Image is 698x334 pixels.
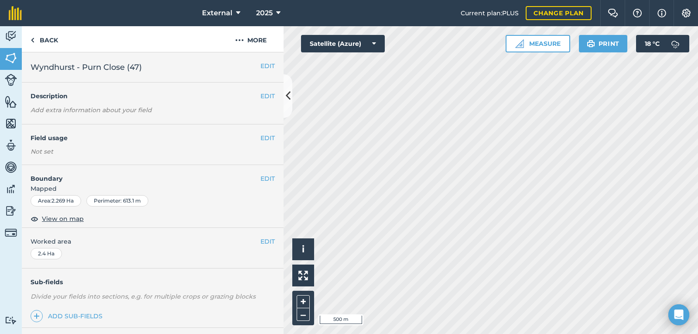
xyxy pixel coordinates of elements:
img: svg+xml;base64,PHN2ZyB4bWxucz0iaHR0cDovL3d3dy53My5vcmcvMjAwMC9zdmciIHdpZHRoPSI1NiIgaGVpZ2h0PSI2MC... [5,52,17,65]
h4: Field usage [31,133,260,143]
button: i [292,238,314,260]
button: EDIT [260,133,275,143]
button: More [218,26,284,52]
span: Current plan : PLUS [461,8,519,18]
img: svg+xml;base64,PD94bWwgdmVyc2lvbj0iMS4wIiBlbmNvZGluZz0idXRmLTgiPz4KPCEtLSBHZW5lcmF0b3I6IEFkb2JlIE... [5,316,17,324]
img: svg+xml;base64,PHN2ZyB4bWxucz0iaHR0cDovL3d3dy53My5vcmcvMjAwMC9zdmciIHdpZHRoPSIxNyIgaGVpZ2h0PSIxNy... [657,8,666,18]
img: A cog icon [681,9,691,17]
em: Divide your fields into sections, e.g. for multiple crops or grazing blocks [31,293,256,300]
img: svg+xml;base64,PHN2ZyB4bWxucz0iaHR0cDovL3d3dy53My5vcmcvMjAwMC9zdmciIHdpZHRoPSIxOCIgaGVpZ2h0PSIyNC... [31,213,38,224]
button: EDIT [260,91,275,101]
img: svg+xml;base64,PHN2ZyB4bWxucz0iaHR0cDovL3d3dy53My5vcmcvMjAwMC9zdmciIHdpZHRoPSIxNCIgaGVpZ2h0PSIyNC... [34,311,40,321]
img: svg+xml;base64,PD94bWwgdmVyc2lvbj0iMS4wIiBlbmNvZGluZz0idXRmLTgiPz4KPCEtLSBHZW5lcmF0b3I6IEFkb2JlIE... [5,161,17,174]
em: Add extra information about your field [31,106,152,114]
div: Perimeter : 613.1 m [86,195,148,207]
button: View on map [31,213,84,224]
img: Two speech bubbles overlapping with the left bubble in the forefront [608,9,618,17]
button: EDIT [260,61,275,71]
a: Add sub-fields [31,310,106,322]
img: A question mark icon [632,9,643,17]
img: svg+xml;base64,PHN2ZyB4bWxucz0iaHR0cDovL3d3dy53My5vcmcvMjAwMC9zdmciIHdpZHRoPSI1NiIgaGVpZ2h0PSI2MC... [5,117,17,130]
h4: Sub-fields [22,277,284,287]
div: Open Intercom Messenger [668,304,689,325]
img: svg+xml;base64,PD94bWwgdmVyc2lvbj0iMS4wIiBlbmNvZGluZz0idXRmLTgiPz4KPCEtLSBHZW5lcmF0b3I6IEFkb2JlIE... [5,139,17,152]
button: EDIT [260,237,275,246]
img: svg+xml;base64,PD94bWwgdmVyc2lvbj0iMS4wIiBlbmNvZGluZz0idXRmLTgiPz4KPCEtLSBHZW5lcmF0b3I6IEFkb2JlIE... [5,204,17,217]
span: 18 ° C [645,35,660,52]
img: svg+xml;base64,PHN2ZyB4bWxucz0iaHR0cDovL3d3dy53My5vcmcvMjAwMC9zdmciIHdpZHRoPSI5IiBoZWlnaHQ9IjI0Ii... [31,35,34,45]
button: – [297,308,310,321]
button: + [297,295,310,308]
h4: Description [31,91,275,101]
a: Back [22,26,67,52]
img: svg+xml;base64,PD94bWwgdmVyc2lvbj0iMS4wIiBlbmNvZGluZz0idXRmLTgiPz4KPCEtLSBHZW5lcmF0b3I6IEFkb2JlIE... [5,182,17,196]
button: 18 °C [636,35,689,52]
img: svg+xml;base64,PD94bWwgdmVyc2lvbj0iMS4wIiBlbmNvZGluZz0idXRmLTgiPz4KPCEtLSBHZW5lcmF0b3I6IEFkb2JlIE... [5,30,17,43]
a: Change plan [526,6,592,20]
span: Worked area [31,237,275,246]
span: i [302,244,305,255]
span: Mapped [22,184,284,193]
button: Measure [506,35,570,52]
button: EDIT [260,174,275,183]
img: svg+xml;base64,PD94bWwgdmVyc2lvbj0iMS4wIiBlbmNvZGluZz0idXRmLTgiPz4KPCEtLSBHZW5lcmF0b3I6IEFkb2JlIE... [5,74,17,86]
h4: Boundary [22,165,260,183]
img: svg+xml;base64,PHN2ZyB4bWxucz0iaHR0cDovL3d3dy53My5vcmcvMjAwMC9zdmciIHdpZHRoPSIyMCIgaGVpZ2h0PSIyNC... [235,35,244,45]
div: Area : 2.269 Ha [31,195,81,207]
span: Wyndhurst - Purn Close (47) [31,61,142,73]
img: fieldmargin Logo [9,6,22,20]
div: 2.4 Ha [31,248,62,259]
span: View on map [42,214,84,224]
img: svg+xml;base64,PD94bWwgdmVyc2lvbj0iMS4wIiBlbmNvZGluZz0idXRmLTgiPz4KPCEtLSBHZW5lcmF0b3I6IEFkb2JlIE... [5,227,17,239]
img: Ruler icon [515,39,524,48]
span: 2025 [256,8,273,18]
img: svg+xml;base64,PHN2ZyB4bWxucz0iaHR0cDovL3d3dy53My5vcmcvMjAwMC9zdmciIHdpZHRoPSIxOSIgaGVpZ2h0PSIyNC... [587,38,595,49]
img: svg+xml;base64,PD94bWwgdmVyc2lvbj0iMS4wIiBlbmNvZGluZz0idXRmLTgiPz4KPCEtLSBHZW5lcmF0b3I6IEFkb2JlIE... [667,35,684,52]
button: Satellite (Azure) [301,35,385,52]
div: Not set [31,147,275,156]
span: External [202,8,233,18]
img: Four arrows, one pointing top left, one top right, one bottom right and the last bottom left [298,271,308,280]
button: Print [579,35,628,52]
img: svg+xml;base64,PHN2ZyB4bWxucz0iaHR0cDovL3d3dy53My5vcmcvMjAwMC9zdmciIHdpZHRoPSI1NiIgaGVpZ2h0PSI2MC... [5,95,17,108]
